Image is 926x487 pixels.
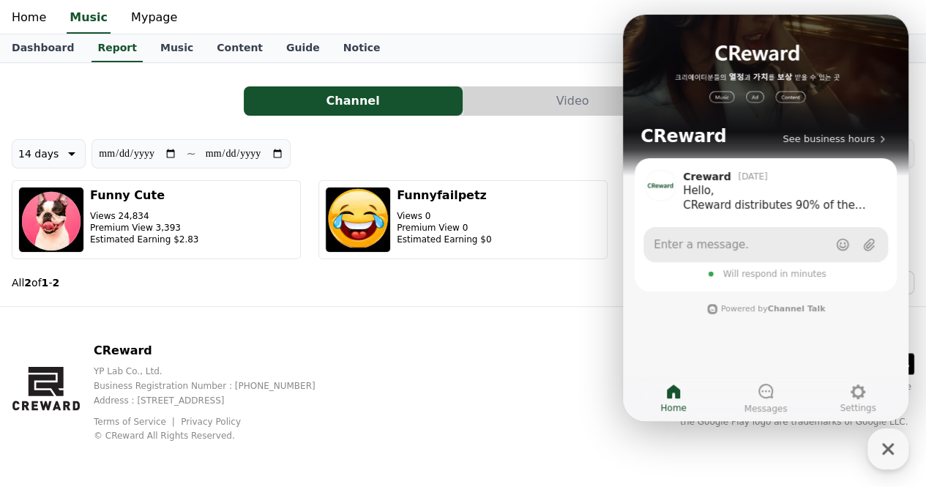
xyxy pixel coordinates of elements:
h3: Funny Cute [90,187,198,204]
p: © CReward All Rights Reserved. [94,430,339,442]
a: Guide [275,34,332,62]
button: Funny Cute Views 24,834 Premium View 3,393 Estimated Earning $2.83 [12,180,301,259]
a: Privacy Policy [181,417,241,427]
button: Funnyfailpetz Views 0 Premium View 0 Estimated Earning $0 [318,180,608,259]
p: Address : [STREET_ADDRESS] [94,395,339,406]
a: Channel [244,86,463,116]
p: 14 days [18,144,59,164]
p: CReward [94,342,339,360]
strong: 2 [52,277,59,289]
p: Premium View 3,393 [90,222,198,234]
p: Premium View 0 [397,222,491,234]
button: Video [463,86,682,116]
strong: 1 [42,277,49,289]
p: Business Registration Number : [PHONE_NUMBER] [94,380,339,392]
iframe: Channel chat [623,15,908,421]
button: Channel [244,86,463,116]
a: Terms of Service [94,417,177,427]
p: Estimated Earning $0 [397,234,491,245]
h3: Funnyfailpetz [397,187,491,204]
a: Content [205,34,275,62]
img: Funny Cute [18,187,84,253]
strong: 2 [24,277,31,289]
p: Views 24,834 [90,210,198,222]
img: Funnyfailpetz [325,187,391,253]
a: Mypage [119,3,189,34]
a: Notice [332,34,392,62]
p: Estimated Earning $2.83 [90,234,198,245]
a: Music [149,34,205,62]
a: Video [463,86,683,116]
a: Music [67,3,111,34]
p: Views 0 [397,210,491,222]
a: Report [92,34,143,62]
button: 14 days [12,139,86,168]
p: ~ [186,145,195,163]
p: YP Lab Co., Ltd. [94,365,339,377]
p: All of - [12,275,59,290]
